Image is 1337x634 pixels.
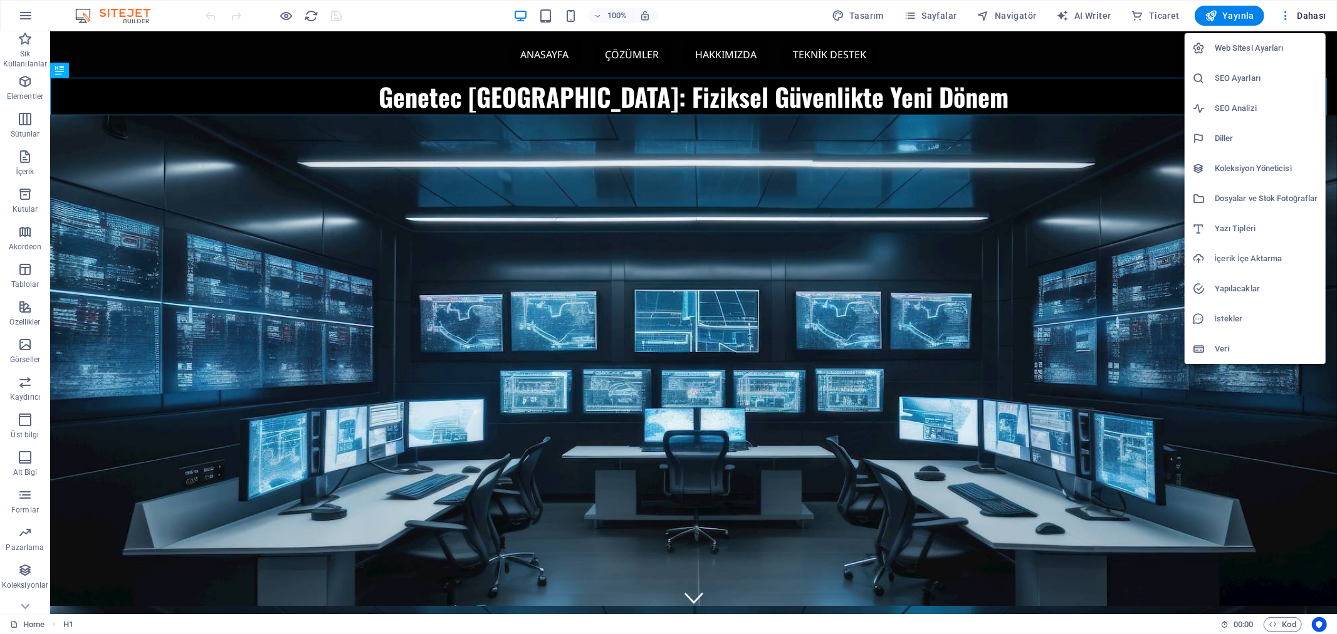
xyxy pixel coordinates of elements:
h6: Yazı Tipleri [1215,221,1318,236]
h6: İstekler [1215,311,1318,326]
h6: Veri [1215,341,1318,356]
h6: Diller [1215,131,1318,146]
h6: Web Sitesi Ayarları [1215,41,1318,56]
h6: Yapılacaklar [1215,281,1318,296]
h6: Koleksiyon Yöneticisi [1215,161,1318,176]
h6: SEO Analizi [1215,101,1318,116]
h6: İçerik İçe Aktarma [1215,251,1318,266]
h6: SEO Ayarları [1215,71,1318,86]
h6: Dosyalar ve Stok Fotoğraflar [1215,191,1318,206]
